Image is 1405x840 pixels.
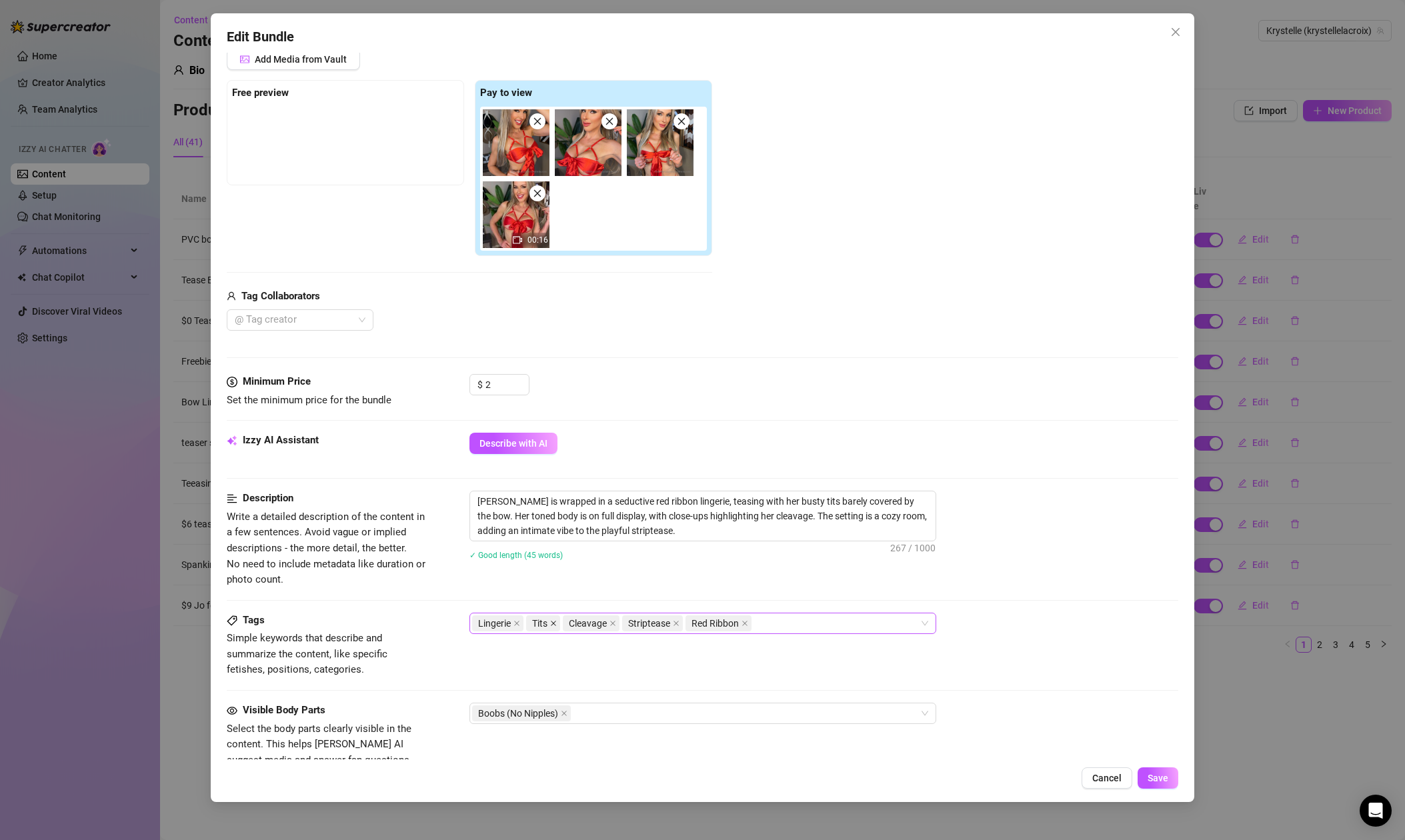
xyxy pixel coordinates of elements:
span: Describe with AI [479,438,547,449]
span: close [561,710,567,717]
span: close [609,620,616,627]
span: Save [1148,773,1168,783]
div: 00:16 [483,181,549,248]
button: Save [1138,767,1178,789]
span: Boobs (No Nipples) [472,705,571,721]
span: eye [227,705,237,716]
img: media [483,109,549,176]
span: dollar [227,374,237,390]
span: picture [240,55,249,64]
button: Add Media from Vault [227,49,360,70]
strong: Description [243,492,293,504]
span: close [513,620,520,627]
button: Cancel [1082,767,1132,789]
span: tag [227,615,237,626]
div: Open Intercom Messenger [1360,795,1392,827]
button: Close [1165,21,1186,43]
span: Add Media from Vault [255,54,347,65]
span: close [742,620,748,627]
span: Write a detailed description of the content in a few sentences. Avoid vague or implied descriptio... [227,511,425,585]
span: video-camera [513,235,522,245]
img: media [555,109,621,176]
strong: Tags [243,614,265,626]
span: Edit Bundle [227,27,294,47]
span: close [677,117,686,126]
strong: Free preview [232,87,289,99]
span: close [1170,27,1181,37]
span: close [605,117,614,126]
strong: Tag Collaborators [241,290,320,302]
span: Close [1165,27,1186,37]
span: Cleavage [569,616,607,631]
span: Tits [526,615,560,631]
span: user [227,289,236,305]
span: Red Ribbon [691,616,739,631]
strong: Visible Body Parts [243,704,325,716]
span: ✓ Good length (45 words) [469,551,563,560]
span: close [673,620,679,627]
span: Cancel [1092,773,1122,783]
span: Select the body parts clearly visible in the content. This helps [PERSON_NAME] AI suggest media a... [227,723,411,782]
span: Red Ribbon [685,615,752,631]
span: Cleavage [563,615,619,631]
strong: Izzy AI Assistant [243,434,319,446]
span: 00:16 [527,235,548,245]
span: align-left [227,491,237,507]
span: close [533,117,542,126]
strong: Pay to view [480,87,532,99]
span: Set the minimum price for the bundle [227,394,391,406]
span: Lingerie [472,615,523,631]
img: media [627,109,693,176]
span: close [550,620,557,627]
span: Tits [532,616,547,631]
img: media [483,181,549,248]
span: Simple keywords that describe and summarize the content, like specific fetishes, positions, categ... [227,632,387,675]
span: Striptease [628,616,670,631]
span: Lingerie [478,616,511,631]
span: Boobs (No Nipples) [478,706,558,721]
strong: Minimum Price [243,375,311,387]
textarea: [PERSON_NAME] is wrapped in a seductive red ribbon lingerie, teasing with her busty tits barely c... [470,491,936,541]
span: Striptease [622,615,683,631]
button: Describe with AI [469,433,557,454]
span: close [533,189,542,198]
